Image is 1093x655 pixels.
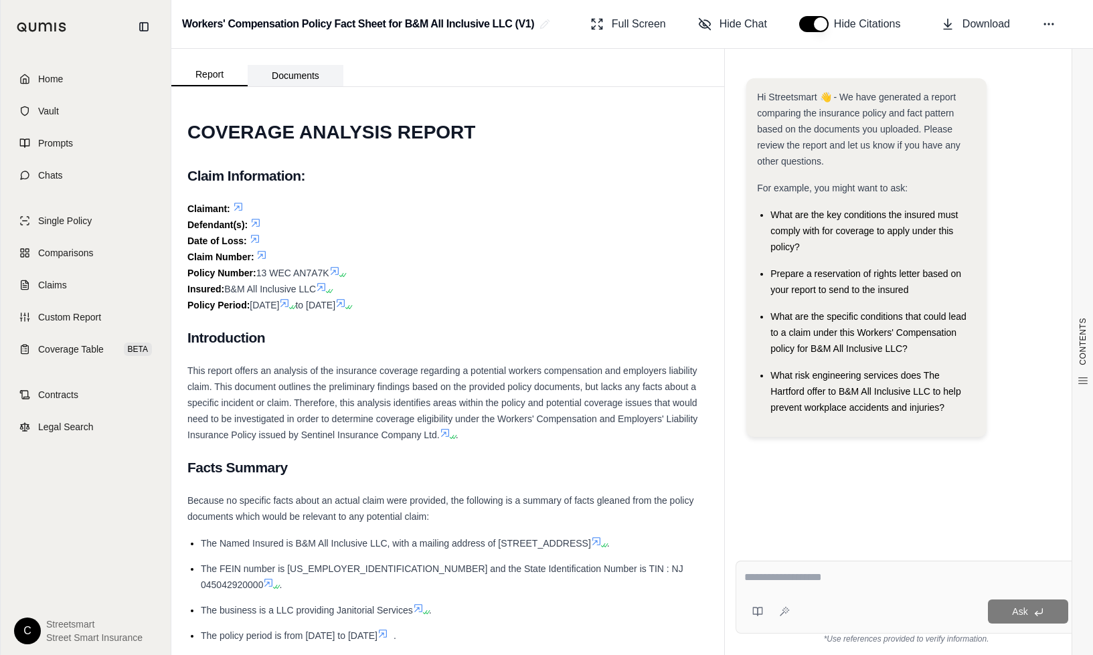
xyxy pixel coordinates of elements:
[248,65,343,86] button: Documents
[124,343,152,356] span: BETA
[201,563,683,590] span: The FEIN number is [US_EMPLOYER_IDENTIFICATION_NUMBER] and the State Identification Number is TIN...
[187,300,250,310] strong: Policy Period:
[295,300,335,310] span: to [DATE]
[607,538,610,549] span: .
[770,311,966,354] span: What are the specific conditions that could lead to a claim under this Workers' Compensation poli...
[171,64,248,86] button: Report
[201,605,413,616] span: The business is a LLC providing Janitorial Services
[46,631,143,644] span: Street Smart Insurance
[770,209,958,252] span: What are the key conditions the insured must comply with for coverage to apply under this policy?
[17,22,67,32] img: Qumis Logo
[9,270,163,300] a: Claims
[187,219,248,230] strong: Defendant(s):
[38,420,94,434] span: Legal Search
[770,268,961,295] span: Prepare a reservation of rights letter based on your report to send to the insured
[38,104,59,118] span: Vault
[187,236,247,246] strong: Date of Loss:
[187,162,708,190] h2: Claim Information:
[201,538,591,549] span: The Named Insured is B&M All Inclusive LLC, with a mailing address of [STREET_ADDRESS]
[9,161,163,190] a: Chats
[38,343,104,356] span: Coverage Table
[187,284,224,294] strong: Insured:
[279,579,282,590] span: .
[936,11,1015,37] button: Download
[757,92,960,167] span: Hi Streetsmart 👋 - We have generated a report comparing the insurance policy and fact pattern bas...
[224,284,316,294] span: B&M All Inclusive LLC
[693,11,772,37] button: Hide Chat
[988,599,1068,624] button: Ask
[962,16,1010,32] span: Download
[187,114,708,151] h1: COVERAGE ANALYSIS REPORT
[456,430,458,440] span: .
[133,16,155,37] button: Collapse sidebar
[187,324,708,352] h2: Introduction
[14,618,41,644] div: C
[187,454,708,482] h2: Facts Summary
[187,495,693,522] span: Because no specific facts about an actual claim were provided, the following is a summary of fact...
[38,278,67,292] span: Claims
[585,11,671,37] button: Full Screen
[9,380,163,409] a: Contracts
[187,268,256,278] strong: Policy Number:
[201,630,377,641] span: The policy period is from [DATE] to [DATE]
[9,64,163,94] a: Home
[9,302,163,332] a: Custom Report
[429,605,432,616] span: .
[9,335,163,364] a: Coverage TableBETA
[9,128,163,158] a: Prompts
[38,310,101,324] span: Custom Report
[757,183,908,193] span: For example, you might want to ask:
[38,388,78,401] span: Contracts
[256,268,329,278] span: 13 WEC AN7A7K
[394,630,396,641] span: .
[9,238,163,268] a: Comparisons
[834,16,909,32] span: Hide Citations
[1012,606,1027,617] span: Ask
[187,365,697,440] span: This report offers an analysis of the insurance coverage regarding a potential workers compensati...
[9,96,163,126] a: Vault
[187,252,254,262] strong: Claim Number:
[182,12,534,36] h2: Workers' Compensation Policy Fact Sheet for B&M All Inclusive LLC (V1)
[612,16,666,32] span: Full Screen
[187,203,230,214] strong: Claimant:
[250,300,279,310] span: [DATE]
[1078,318,1088,365] span: CONTENTS
[38,136,73,150] span: Prompts
[9,206,163,236] a: Single Policy
[46,618,143,631] span: Streetsmart
[770,370,961,413] span: What risk engineering services does The Hartford offer to B&M All Inclusive LLC to help prevent w...
[38,214,92,227] span: Single Policy
[9,412,163,442] a: Legal Search
[38,169,63,182] span: Chats
[736,634,1077,644] div: *Use references provided to verify information.
[38,246,93,260] span: Comparisons
[38,72,63,86] span: Home
[720,16,767,32] span: Hide Chat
